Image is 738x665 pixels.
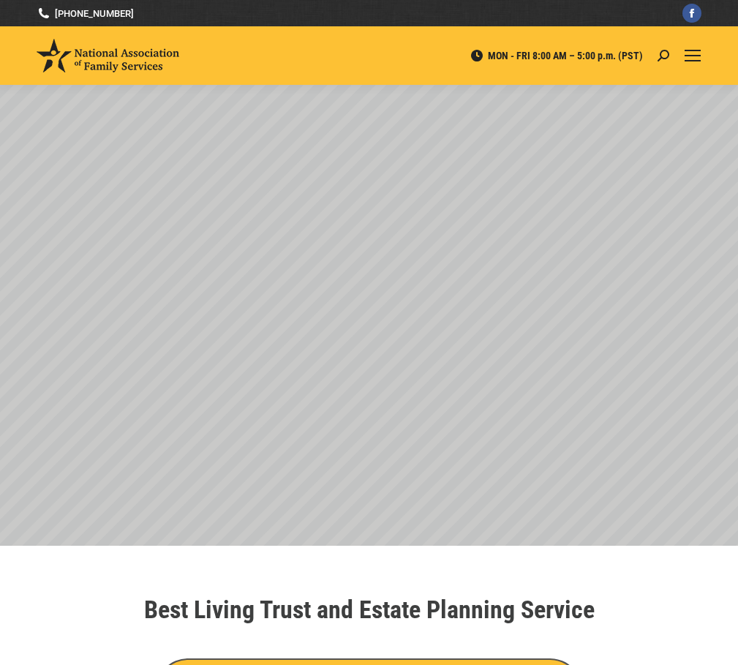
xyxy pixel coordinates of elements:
span: MON - FRI 8:00 AM – 5:00 p.m. (PST) [470,49,643,62]
h1: Best Living Trust and Estate Planning Service [44,597,694,622]
img: National Association of Family Services [37,39,179,72]
a: Facebook page opens in new window [682,4,701,23]
a: Mobile menu icon [684,47,701,64]
a: [PHONE_NUMBER] [37,7,134,20]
